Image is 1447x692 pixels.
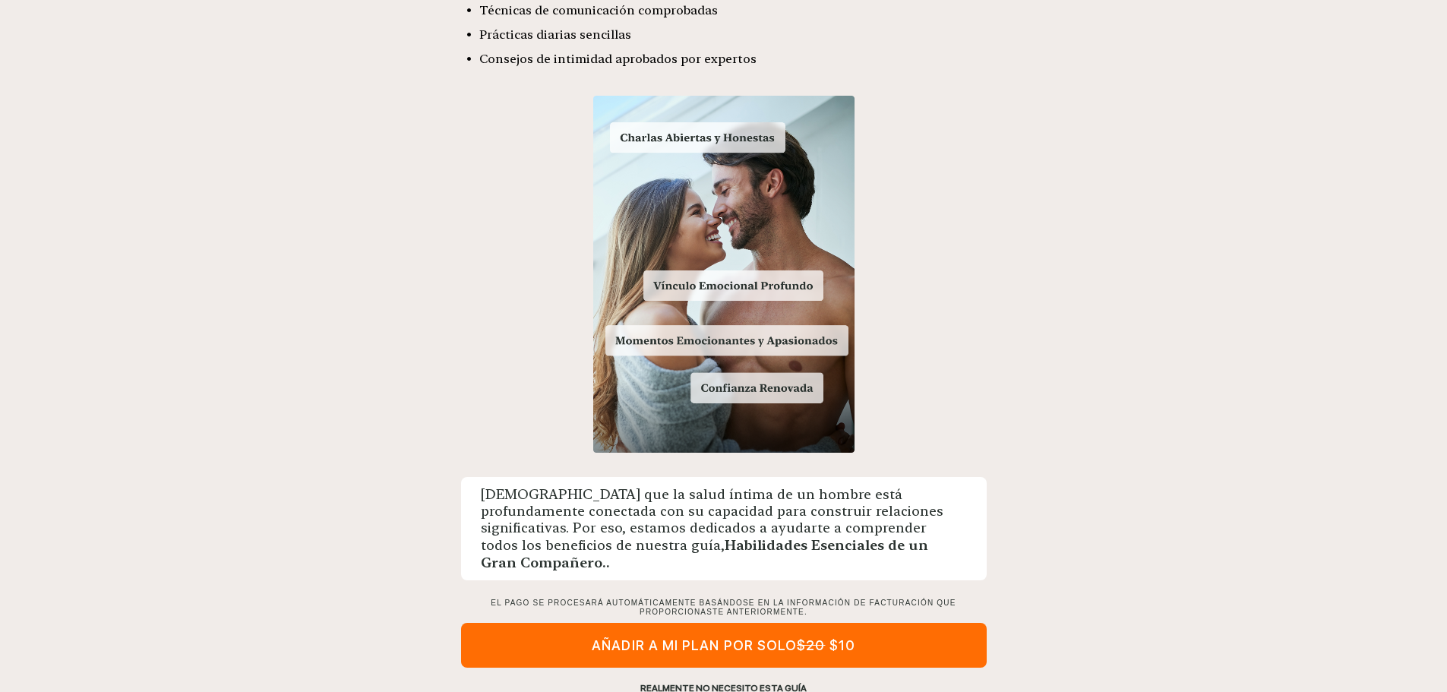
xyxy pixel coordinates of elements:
div: [DEMOGRAPHIC_DATA] que la salud íntima de un hombre está profundamente conectada con su capacidad... [461,477,987,580]
span: $20 [797,637,825,653]
b: Habilidades Esenciales de un Gran Compañero. . [481,536,928,570]
div: AÑADIR A MI PLAN POR SOLO $10 [461,623,987,668]
div: Consejos de intimidad aprobados por expertos [479,47,987,71]
div: Prácticas diarias sencillas [479,23,987,47]
div: EL PAGO SE PROCESARÁ AUTOMÁTICAMENTE BASÁNDOSE EN LA INFORMACIÓN DE FACTURACIÓN QUE PROPORCIONAST... [461,599,987,617]
img: Good Rell [593,96,855,452]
